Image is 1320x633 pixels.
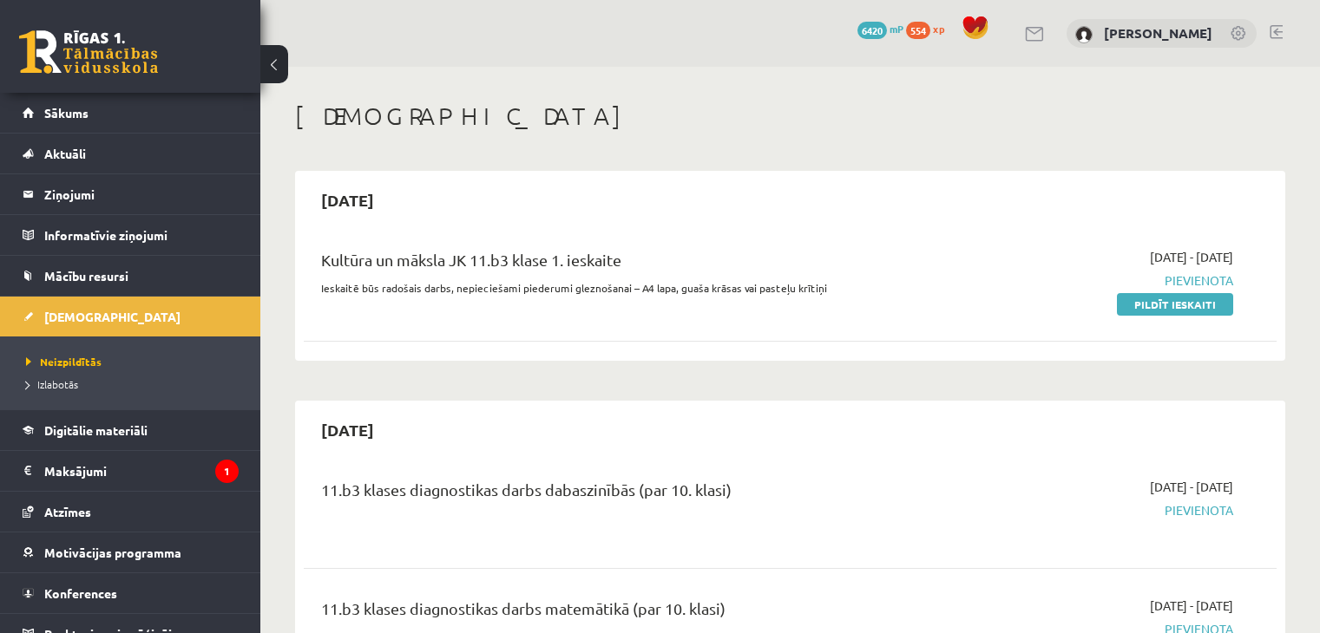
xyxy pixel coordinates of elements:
span: Motivācijas programma [44,545,181,560]
a: Maksājumi1 [23,451,239,491]
a: Digitālie materiāli [23,410,239,450]
legend: Maksājumi [44,451,239,491]
span: Digitālie materiāli [44,422,148,438]
span: [DATE] - [DATE] [1150,597,1233,615]
a: Informatīvie ziņojumi [23,215,239,255]
a: Konferences [23,573,239,613]
span: xp [933,22,944,36]
a: Sākums [23,93,239,133]
legend: Ziņojumi [44,174,239,214]
a: Neizpildītās [26,354,243,369]
span: Pievienota [947,501,1233,519]
a: 554 xp [906,22,953,36]
span: [DATE] - [DATE] [1150,478,1233,496]
span: mP [890,22,903,36]
a: [PERSON_NAME] [1104,24,1212,42]
span: Mācību resursi [44,268,128,284]
span: 6420 [857,22,887,39]
h2: [DATE] [304,409,391,450]
p: Ieskaitē būs radošais darbs, nepieciešami piederumi gleznošanai – A4 lapa, guaša krāsas vai paste... [321,280,921,296]
span: [DATE] - [DATE] [1150,248,1233,266]
div: Kultūra un māksla JK 11.b3 klase 1. ieskaite [321,248,921,280]
div: 11.b3 klases diagnostikas darbs matemātikā (par 10. klasi) [321,597,921,629]
span: Aktuāli [44,146,86,161]
a: 6420 mP [857,22,903,36]
span: Neizpildītās [26,355,102,369]
i: 1 [215,460,239,483]
span: Pievienota [947,271,1233,290]
a: Rīgas 1. Tālmācības vidusskola [19,30,158,74]
a: Aktuāli [23,134,239,173]
span: Konferences [44,585,117,601]
legend: Informatīvie ziņojumi [44,215,239,255]
span: [DEMOGRAPHIC_DATA] [44,309,181,324]
span: 554 [906,22,930,39]
a: Motivācijas programma [23,532,239,572]
div: 11.b3 klases diagnostikas darbs dabaszinībās (par 10. klasi) [321,478,921,510]
a: Ziņojumi [23,174,239,214]
h2: [DATE] [304,179,391,220]
a: Mācību resursi [23,256,239,296]
a: [DEMOGRAPHIC_DATA] [23,297,239,336]
span: Izlabotās [26,377,78,391]
img: Juris Zīle [1075,26,1093,43]
a: Pildīt ieskaiti [1117,293,1233,316]
span: Atzīmes [44,504,91,519]
h1: [DEMOGRAPHIC_DATA] [295,101,1285,131]
a: Atzīmes [23,492,239,532]
a: Izlabotās [26,376,243,392]
span: Sākums [44,105,89,121]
